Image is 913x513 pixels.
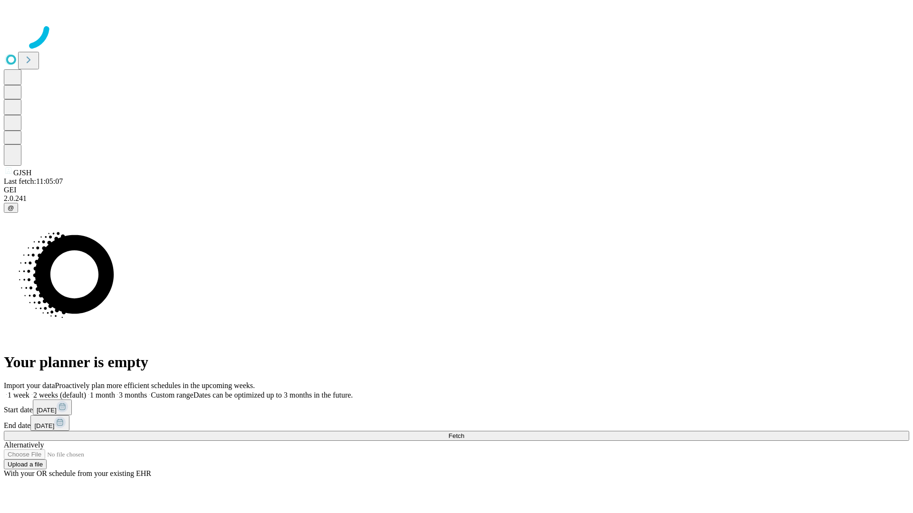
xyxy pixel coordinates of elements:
[4,381,55,389] span: Import your data
[151,391,193,399] span: Custom range
[4,177,63,185] span: Last fetch: 11:05:07
[30,415,69,431] button: [DATE]
[194,391,353,399] span: Dates can be optimized up to 3 months in the future.
[4,431,909,441] button: Fetch
[33,399,72,415] button: [DATE]
[90,391,115,399] span: 1 month
[4,399,909,415] div: Start date
[448,432,464,439] span: Fetch
[119,391,147,399] span: 3 months
[4,186,909,194] div: GEI
[13,169,31,177] span: GJSH
[37,407,57,414] span: [DATE]
[8,391,29,399] span: 1 week
[55,381,255,389] span: Proactively plan more efficient schedules in the upcoming weeks.
[33,391,86,399] span: 2 weeks (default)
[8,204,14,211] span: @
[4,469,151,477] span: With your OR schedule from your existing EHR
[4,441,44,449] span: Alternatively
[4,415,909,431] div: End date
[4,203,18,213] button: @
[4,353,909,371] h1: Your planner is empty
[4,194,909,203] div: 2.0.241
[34,422,54,429] span: [DATE]
[4,459,47,469] button: Upload a file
